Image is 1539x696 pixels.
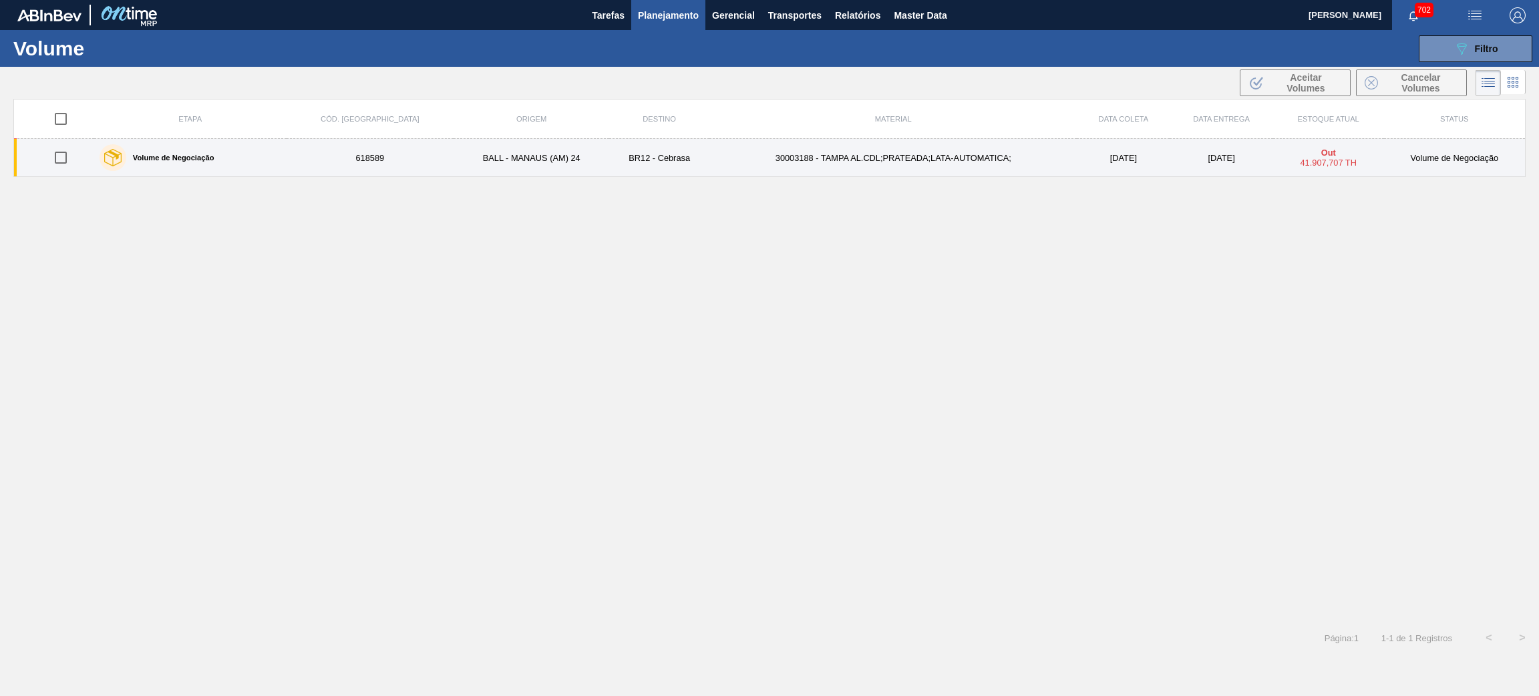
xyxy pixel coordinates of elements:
td: [DATE] [1170,139,1272,177]
span: Status [1440,115,1468,123]
img: userActions [1467,7,1483,23]
span: 41.907,707 TH [1301,158,1357,168]
button: < [1472,621,1506,655]
span: 702 [1415,3,1433,17]
td: BR12 - Cebrasa [609,139,709,177]
span: Destino [643,115,676,123]
span: Transportes [768,7,822,23]
button: > [1506,621,1539,655]
span: Cancelar Volumes [1383,72,1458,94]
span: Filtro [1475,43,1498,54]
span: Origem [516,115,546,123]
a: Volume de Negociação618589BALL - MANAUS (AM) 24BR12 - Cebrasa30003188 - TAMPA AL.CDL;PRATEADA;LAT... [14,139,1526,177]
h1: Volume [13,41,218,56]
span: Data entrega [1193,115,1250,123]
button: Cancelar Volumes [1356,69,1467,96]
td: [DATE] [1077,139,1170,177]
div: Visão em Lista [1476,70,1501,96]
img: Logout [1510,7,1526,23]
td: 618589 [287,139,454,177]
img: TNhmsLtSVTkK8tSr43FrP2fwEKptu5GPRR3wAAAABJRU5ErkJggg== [17,9,81,21]
td: 30003188 - TAMPA AL.CDL;PRATEADA;LATA-AUTOMATICA; [709,139,1077,177]
label: Volume de Negociação [126,154,214,162]
span: Aceitar Volumes [1270,72,1342,94]
span: Etapa [178,115,202,123]
span: Data coleta [1099,115,1149,123]
div: Visão em Cards [1501,70,1526,96]
span: Estoque atual [1298,115,1359,123]
span: Master Data [894,7,947,23]
span: Página : 1 [1325,633,1359,643]
button: Notificações [1392,6,1435,25]
strong: Out [1321,148,1336,158]
td: Volume de Negociação [1384,139,1526,177]
span: Tarefas [592,7,625,23]
span: Relatórios [835,7,880,23]
td: BALL - MANAUS (AM) 24 [454,139,609,177]
button: Aceitar Volumes [1240,69,1351,96]
span: Material [875,115,912,123]
button: Filtro [1419,35,1532,62]
span: 1 - 1 de 1 Registros [1379,633,1452,643]
span: Cód. [GEOGRAPHIC_DATA] [321,115,419,123]
span: Gerencial [712,7,755,23]
span: Planejamento [638,7,699,23]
